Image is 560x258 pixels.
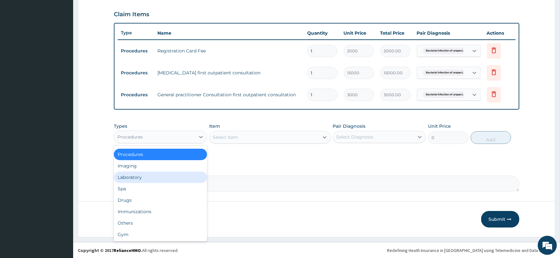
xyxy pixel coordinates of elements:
td: Procedures [118,45,154,57]
div: Minimize live chat window [104,3,120,18]
div: Procedures [114,149,207,160]
div: Select Diagnosis [336,134,373,140]
label: Types [114,124,127,129]
span: We're online! [37,80,88,144]
th: Name [154,27,304,39]
th: Pair Diagnosis [414,27,484,39]
th: Type [118,27,154,39]
strong: Copyright © 2017 . [78,248,142,253]
div: Imaging [114,160,207,172]
td: Procedures [118,89,154,101]
th: Total Price [377,27,414,39]
th: Actions [484,27,515,39]
td: [MEDICAL_DATA] first outpatient consultation [154,66,304,79]
img: d_794563401_company_1708531726252_794563401 [12,32,26,48]
button: Add [471,131,511,144]
textarea: Type your message and hit 'Enter' [3,173,121,196]
h3: Claim Items [114,11,149,18]
button: Submit [481,211,519,227]
label: Item [209,123,220,129]
th: Unit Price [341,27,377,39]
th: Quantity [304,27,341,39]
a: RelianceHMO [114,248,141,253]
label: Comment [114,167,519,172]
div: Immunizations [114,206,207,217]
span: Bacterial infection of unspeci... [423,70,468,76]
td: Registration Card Fee [154,44,304,57]
div: Chat with us now [33,36,107,44]
div: Drugs [114,194,207,206]
td: Procedures [118,67,154,79]
div: Procedures [117,134,143,140]
div: Redefining Heath Insurance in [GEOGRAPHIC_DATA] using Telemedicine and Data Science! [387,247,555,254]
span: Bacterial infection of unspeci... [423,48,468,54]
label: Pair Diagnosis [333,123,365,129]
div: Gym [114,229,207,240]
span: Bacterial infection of unspeci... [423,92,468,98]
td: General practitioner Consultation first outpatient consultation [154,88,304,101]
label: Unit Price [428,123,451,129]
div: Laboratory [114,172,207,183]
div: Others [114,217,207,229]
div: Select Item [213,134,238,140]
div: Spa [114,183,207,194]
